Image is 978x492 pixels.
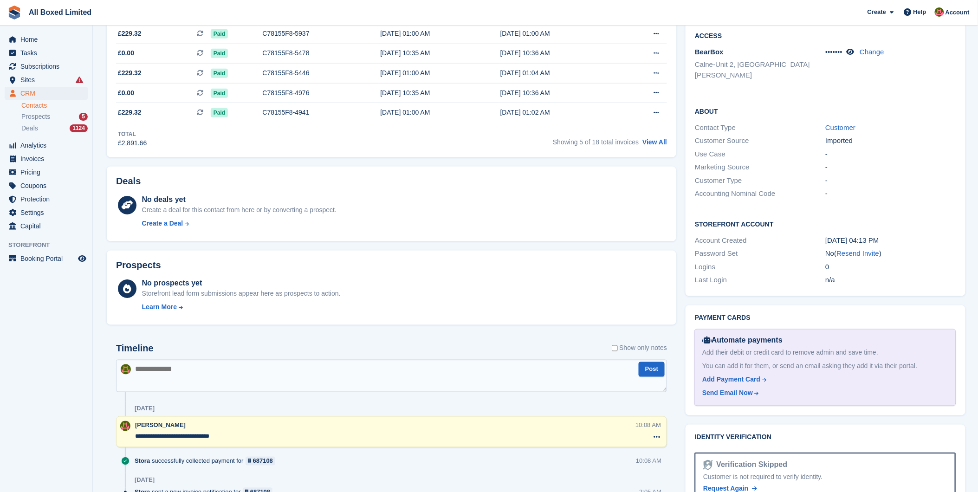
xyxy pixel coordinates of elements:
div: Contact Type [695,123,825,133]
span: Deals [21,124,38,133]
div: C78155F8-4941 [262,108,380,117]
a: menu [5,220,88,233]
div: Add their debit or credit card to remove admin and save time. [702,348,948,358]
div: Password Set [695,248,825,259]
a: Customer [825,123,855,131]
span: ( ) [835,249,882,257]
h2: Timeline [116,343,154,354]
a: Deals 1124 [21,123,88,133]
div: 10:08 AM [635,421,661,430]
div: - [825,175,956,186]
a: Create a Deal [142,219,337,228]
div: [DATE] [135,477,155,484]
span: £229.32 [118,68,142,78]
a: View All [642,138,667,146]
div: 687108 [253,457,273,466]
div: Last Login [695,275,825,285]
h2: About [695,106,956,116]
span: Storefront [8,240,92,250]
div: C78155F8-5478 [262,48,380,58]
a: menu [5,179,88,192]
div: Total [118,130,147,138]
a: menu [5,206,88,219]
div: Storefront lead form submissions appear here as prospects to action. [142,289,341,298]
div: C78155F8-4976 [262,88,380,98]
span: Capital [20,220,76,233]
div: No deals yet [142,194,337,205]
label: Show only notes [612,343,667,353]
a: menu [5,73,88,86]
h2: Prospects [116,260,161,271]
div: [DATE] 01:00 AM [381,29,500,39]
span: Subscriptions [20,60,76,73]
div: Customer Source [695,136,825,146]
span: £0.00 [118,88,134,98]
a: Preview store [77,253,88,264]
div: [DATE] 01:04 AM [500,68,620,78]
div: Customer is not required to verify identity. [703,473,947,482]
span: Booking Portal [20,252,76,265]
span: Paid [211,108,228,117]
div: Send Email Now [702,388,753,398]
div: Use Case [695,149,825,160]
div: [DATE] 10:35 AM [381,88,500,98]
h2: Storefront Account [695,219,956,228]
span: Home [20,33,76,46]
div: - [825,162,956,173]
a: menu [5,139,88,152]
div: [DATE] 04:13 PM [825,235,956,246]
span: Paid [211,69,228,78]
div: Verification Skipped [713,460,788,471]
a: menu [5,252,88,265]
a: All Boxed Limited [25,5,95,20]
button: Post [639,362,665,377]
div: Account Created [695,235,825,246]
div: Logins [695,262,825,272]
span: [PERSON_NAME] [135,422,186,429]
div: C78155F8-5446 [262,68,380,78]
span: Pricing [20,166,76,179]
span: £229.32 [118,29,142,39]
div: [DATE] 01:00 AM [500,29,620,39]
span: ••••••• [825,48,842,56]
span: Paid [211,29,228,39]
div: Customer Type [695,175,825,186]
img: Sharon Hawkins [120,421,130,431]
div: Create a deal for this contact from here or by converting a prospect. [142,205,337,215]
span: CRM [20,87,76,100]
h2: Identity verification [695,434,956,441]
div: [DATE] 10:36 AM [500,88,620,98]
span: Tasks [20,46,76,59]
span: Protection [20,193,76,206]
div: No prospects yet [142,278,341,289]
span: Help [913,7,926,17]
div: Accounting Nominal Code [695,188,825,199]
span: Prospects [21,112,50,121]
h2: Access [695,31,956,40]
img: stora-icon-8386f47178a22dfd0bd8f6a31ec36ba5ce8667c1dd55bd0f319d3a0aa187defe.svg [7,6,21,19]
div: [DATE] [135,405,155,413]
h2: Deals [116,176,141,187]
a: menu [5,152,88,165]
span: Create [868,7,886,17]
div: [DATE] 10:36 AM [500,48,620,58]
a: Prospects 5 [21,112,88,122]
span: Showing 5 of 18 total invoices [553,138,639,146]
div: Create a Deal [142,219,183,228]
i: Smart entry sync failures have occurred [76,76,83,84]
span: £0.00 [118,48,134,58]
div: No [825,248,956,259]
div: You can add it for them, or send an email asking they add it via their portal. [702,362,948,371]
a: menu [5,193,88,206]
div: £2,891.66 [118,138,147,148]
img: Sharon Hawkins [121,364,131,375]
img: Sharon Hawkins [935,7,944,17]
a: 687108 [246,457,276,466]
a: Resend Invite [837,249,880,257]
div: 0 [825,262,956,272]
div: successfully collected payment for [135,457,280,466]
a: Change [860,48,885,56]
span: Paid [211,89,228,98]
span: Sites [20,73,76,86]
a: menu [5,60,88,73]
